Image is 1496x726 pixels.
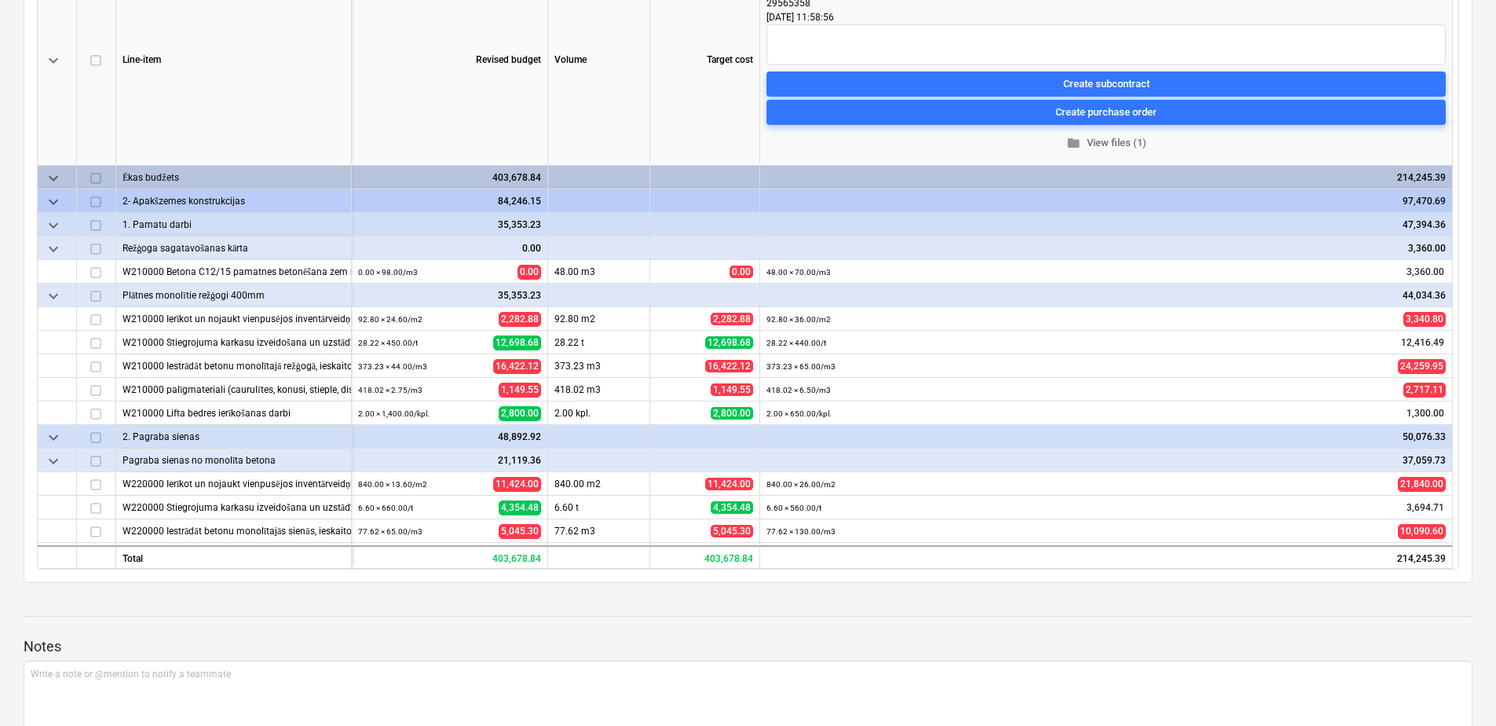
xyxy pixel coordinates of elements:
small: 6.60 × 660.00 / t [358,504,413,512]
button: Create subcontract [766,71,1446,97]
div: 2.00 kpl. [548,401,650,425]
span: View files (1) [773,134,1439,152]
span: 0.00 [730,266,753,278]
span: 12,698.68 [493,335,541,350]
span: 1,149.55 [711,383,753,396]
div: Režģoga sagatavošanas kārta [123,236,345,259]
div: Pagraba sienas no monolīta betona [123,449,345,471]
div: 0.00 [358,236,541,260]
small: 6.60 × 560.00 / t [766,504,821,512]
div: W210000 Ierīkot un nojaukt vienpusējos inventārveidņus ar koka balstiem [123,307,345,330]
span: keyboard_arrow_down [44,287,63,306]
span: keyboard_arrow_down [44,240,63,258]
span: 1,149.55 [499,383,541,398]
span: 2,282.88 [499,312,541,327]
small: 92.80 × 24.60 / m2 [358,315,422,324]
div: 403,678.84 [650,545,760,569]
small: 28.22 × 440.00 / t [766,339,826,347]
div: 403,678.84 [352,545,548,569]
div: 2- Apakšzemes konstrukcijas [123,189,345,212]
span: 2,800.00 [499,406,541,421]
div: 418.02 m3 [548,378,650,401]
span: 24,259.95 [1398,359,1446,374]
button: View files (1) [766,131,1446,156]
small: 418.02 × 2.75 / m3 [358,386,422,394]
div: 48.00 m3 [548,260,650,284]
span: keyboard_arrow_down [44,452,63,471]
iframe: Chat Widget [1417,651,1496,726]
div: 28.22 t [548,331,650,354]
span: 16,422.12 [705,360,753,372]
div: 86.93 m3 [548,543,650,566]
div: W210000 Betona C12/15 pamatnes betonēšana zem monolītās dzelzsbetona plātnes 70mm biezumā [123,260,345,283]
small: 0.00 × 98.00 / m3 [358,268,418,277]
span: keyboard_arrow_down [44,428,63,447]
small: 2.00 × 1,400.00 / kpl. [358,409,430,418]
small: 77.62 × 65.00 / m3 [358,527,422,536]
span: 16,422.12 [493,359,541,374]
div: 35,353.23 [358,213,541,236]
span: 3,360.00 [1405,266,1446,279]
div: 2. Pagraba sienas [123,425,345,448]
div: W220000 Iestrādāt betonu monolītajās sienās, ieskaitot betona nosegšanu un kopšanu [123,519,345,542]
small: 92.80 × 36.00 / m2 [766,315,831,324]
span: 10,090.60 [1398,524,1446,539]
div: Ēkas budžets [123,166,345,189]
p: Notes [24,637,1472,656]
div: Create purchase order [1055,103,1157,121]
span: keyboard_arrow_down [44,169,63,188]
span: keyboard_arrow_down [44,216,63,235]
div: 1. Pamatu darbi [123,213,345,236]
span: 5,045.30 [711,525,753,537]
div: W220000 Ierīkot un nojaukt vienpusējos inventārveidņus ar balstiem un stiprinājumiem monolīto sie... [123,472,345,495]
span: 2,282.88 [711,313,753,325]
div: 6.60 t [548,496,650,519]
span: 11,424.00 [705,478,753,490]
div: 214,245.39 [766,166,1446,189]
span: 2,800.00 [711,407,753,420]
div: W210000 Stiegrojuma karkasu izveidošana un uzstādīšana, stiegras savienojot ar stiepli (pēc spec.) [123,331,345,354]
small: 373.23 × 65.00 / m3 [766,362,836,371]
span: 5,045.30 [499,524,541,539]
span: 12,698.68 [705,336,753,349]
small: 2.00 × 650.00 / kpl. [766,409,832,418]
div: 403,678.84 [358,166,541,189]
div: W220000 palīgmateriali (caurulītes, konusi, stieple, distanceri, kokmateriali) [123,543,345,566]
div: 3,360.00 [766,236,1446,260]
div: W210000 Lifta bedres ierīkošanas darbi [123,401,345,424]
small: 373.23 × 44.00 / m3 [358,362,427,371]
div: 21,119.36 [358,449,541,472]
div: 84,246.15 [358,189,541,213]
div: 840.00 m2 [548,472,650,496]
div: 50,076.33 [766,425,1446,449]
div: W210000 palīgmateriali (caurulītes, konusi, stieple, distanceri, kokmateriali) [123,378,345,401]
div: Total [116,545,352,569]
small: 840.00 × 26.00 / m2 [766,480,836,489]
small: 418.02 × 6.50 / m3 [766,386,831,394]
div: 97,470.69 [766,189,1446,213]
span: keyboard_arrow_down [44,51,63,70]
div: 373.23 m3 [548,354,650,378]
span: 0.00 [518,265,541,280]
span: 4,354.48 [499,500,541,515]
div: 37,059.73 [766,449,1446,472]
span: 12,416.49 [1399,336,1446,350]
div: 35,353.23 [358,284,541,307]
span: 11,424.00 [493,477,541,492]
div: 44,034.36 [766,284,1446,307]
div: Create subcontract [1063,75,1150,93]
small: 48.00 × 70.00 / m3 [766,268,831,277]
small: 28.22 × 450.00 / t [358,339,418,347]
span: 3,340.80 [1403,312,1446,327]
span: folder [1066,136,1081,150]
div: Plātnes monolītie režģogi 400mm [123,284,345,306]
div: [DATE] 11:58:56 [766,10,1446,24]
span: 3,694.71 [1405,501,1446,515]
div: 77.62 m3 [548,519,650,543]
div: W210000 Iestrādāt betonu monolītajā režģogā, ieskaitot betona nosegšanu un kopšanu, virsmas slīpē... [123,354,345,377]
div: 214,245.39 [760,545,1453,569]
span: 4,354.48 [711,501,753,514]
div: 92.80 m2 [548,307,650,331]
button: Create purchase order [766,100,1446,125]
